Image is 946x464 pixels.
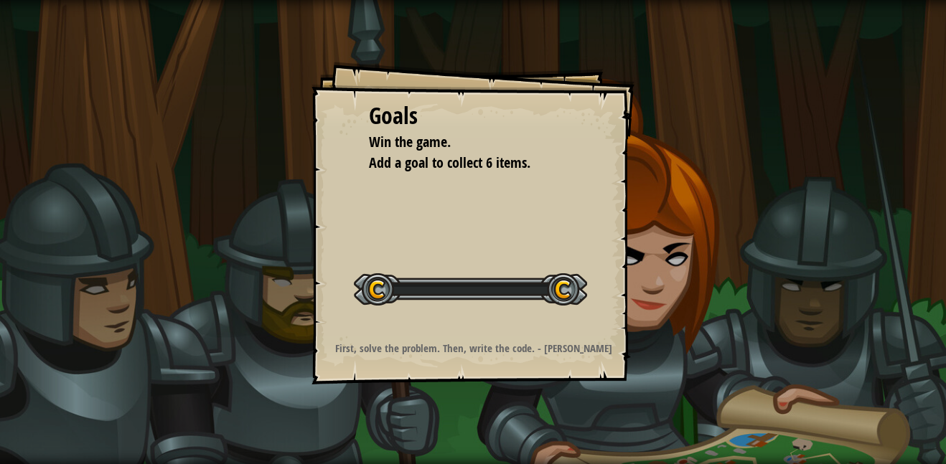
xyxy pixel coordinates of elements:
li: Add a goal to collect 6 items. [351,153,573,174]
span: Add a goal to collect 6 items. [369,153,530,172]
strong: First, solve the problem. Then, write the code. - [PERSON_NAME] [335,341,612,356]
div: Goals [369,100,577,133]
span: Win the game. [369,132,451,151]
li: Win the game. [351,132,573,153]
